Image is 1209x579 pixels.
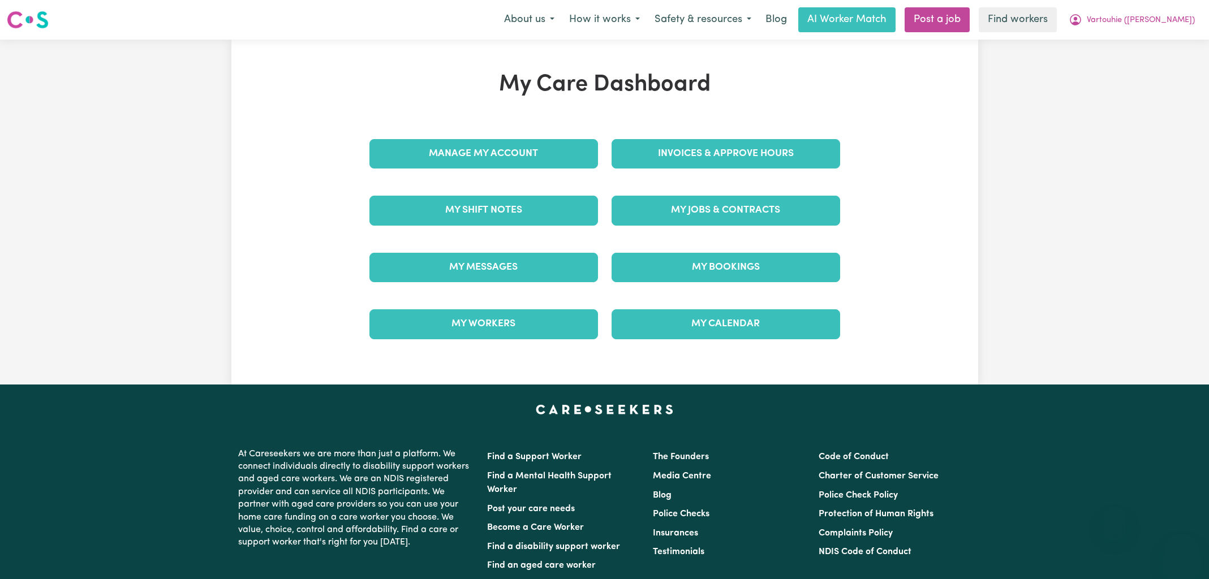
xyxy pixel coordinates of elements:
a: Invoices & Approve Hours [612,139,840,168]
a: The Founders [653,452,709,461]
a: Find a Mental Health Support Worker [487,472,612,494]
a: Blog [653,491,672,500]
a: Media Centre [653,472,711,481]
button: My Account [1061,8,1202,32]
a: Post your care needs [487,504,575,513]
iframe: Button to launch messaging window [1164,534,1200,570]
a: My Workers [369,309,598,339]
iframe: Close message [1103,507,1126,529]
a: My Messages [369,253,598,282]
button: About us [497,8,562,32]
a: Insurances [653,529,698,538]
a: Complaints Policy [819,529,893,538]
a: Find a Support Worker [487,452,582,461]
a: Manage My Account [369,139,598,168]
a: Testimonials [653,547,704,556]
a: Find a disability support worker [487,542,620,551]
button: How it works [562,8,647,32]
a: Become a Care Worker [487,523,584,532]
p: At Careseekers we are more than just a platform. We connect individuals directly to disability su... [238,443,474,554]
a: My Calendar [612,309,840,339]
a: Post a job [905,7,970,32]
a: NDIS Code of Conduct [819,547,911,556]
a: Police Checks [653,509,709,518]
span: Vartouhie ([PERSON_NAME]) [1087,14,1195,27]
a: Blog [759,7,794,32]
a: Charter of Customer Service [819,472,939,481]
a: Careseekers home page [536,405,673,414]
a: My Jobs & Contracts [612,196,840,225]
a: My Bookings [612,253,840,282]
a: Find an aged care worker [487,561,596,570]
h1: My Care Dashboard [363,71,847,98]
button: Safety & resources [647,8,759,32]
a: Careseekers logo [7,7,49,33]
img: Careseekers logo [7,10,49,30]
a: Find workers [979,7,1057,32]
a: My Shift Notes [369,196,598,225]
a: AI Worker Match [798,7,896,32]
a: Protection of Human Rights [819,509,933,518]
a: Code of Conduct [819,452,889,461]
a: Police Check Policy [819,491,898,500]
